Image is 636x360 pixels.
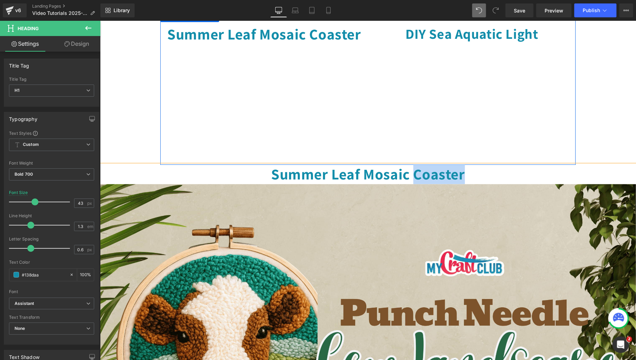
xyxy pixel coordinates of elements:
[619,3,633,17] button: More
[87,247,93,252] span: px
[9,77,94,82] div: Title Tag
[9,289,94,294] div: Font
[100,3,135,17] a: New Library
[612,336,629,353] iframe: Intercom live chat
[270,3,287,17] a: Desktop
[9,315,94,320] div: Text Transform
[304,3,320,17] a: Tablet
[273,23,471,134] iframe: DIY Sea Aquatic Lamp - MyCraftJoy Video Tutorial
[65,23,263,134] iframe: DIY Summer Leaf Mosaic Coaster - MyCraftJoy Video Tutorial
[9,237,94,242] div: Letter Spacing
[15,301,34,307] i: Assistant
[32,10,87,16] span: Video Tutorials 2025-09
[489,3,503,17] button: Redo
[87,201,93,205] span: px
[514,7,525,14] span: Save
[9,350,39,360] div: Text Shadow
[87,224,93,229] span: em
[273,4,471,22] h1: DIY Sea Aquatic Light
[9,130,94,136] div: Text Styles
[3,3,27,17] a: v6
[9,59,29,69] div: Title Tag
[15,172,33,177] b: Bold 700
[52,36,102,52] a: Design
[627,336,632,342] span: 2
[574,3,617,17] button: Publish
[15,326,25,331] b: None
[15,88,19,93] b: H1
[22,271,66,279] input: Color
[65,4,263,23] h1: Summer Leaf Mosaic Coaster
[9,213,94,218] div: Line Height
[9,190,28,195] div: Font Size
[536,3,572,17] a: Preview
[287,3,304,17] a: Laptop
[545,7,563,14] span: Preview
[114,7,130,14] span: Library
[14,6,23,15] div: v6
[9,260,94,265] div: Text Color
[77,269,94,281] div: %
[18,26,39,31] span: Heading
[583,8,600,13] span: Publish
[32,3,100,9] a: Landing Pages
[9,161,94,166] div: Font Weight
[472,3,486,17] button: Undo
[320,3,337,17] a: Mobile
[23,142,39,148] b: Custom
[9,112,37,122] div: Typography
